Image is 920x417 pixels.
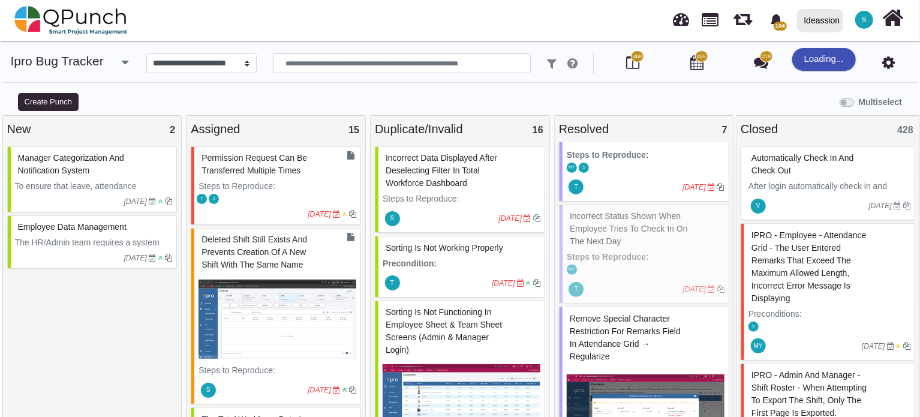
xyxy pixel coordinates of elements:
[333,211,340,218] i: Due Date
[124,254,148,262] i: [DATE]
[342,386,347,394] i: Lowest
[200,197,203,201] span: T
[347,233,354,241] i: Document Task
[754,55,768,70] i: Punch Discussion
[206,387,211,393] span: S
[390,280,394,286] span: T
[170,125,175,135] span: 2
[349,211,356,218] i: Clone
[209,194,219,204] span: Jayalakshmi
[385,211,400,226] span: Selvarani
[763,1,792,38] a: bell fill104
[903,202,910,209] i: Clone
[770,14,783,26] svg: bell fill
[559,120,729,138] div: Resolved
[386,307,502,355] span: #77124
[848,1,880,39] a: S
[15,236,173,337] p: The HR/Admin team requires a system that ensures that employee records remain accurate and up-to-...
[569,166,575,170] span: MY
[894,202,901,209] i: Due Date
[202,153,307,175] span: #71612
[11,54,104,68] a: ipro Bug Tracker
[792,48,856,71] div: Loading...
[526,280,531,287] i: Low
[390,215,395,221] span: S
[579,163,589,173] span: Selvarani
[717,184,724,191] i: Clone
[213,197,215,201] span: J
[149,254,156,262] i: Due Date
[375,120,545,138] div: Duplicate/Invalid
[804,10,840,31] div: Ideassion
[524,215,531,222] i: Due Date
[165,254,172,262] i: Clone
[342,211,347,218] i: Medium
[199,180,356,193] p: Steps to Reproduce:
[626,55,639,70] i: Board
[333,386,340,394] i: Due Date
[752,325,755,329] span: V
[751,199,766,214] span: Vinusha
[766,9,787,31] div: Notification
[197,194,207,204] span: Thalha
[762,53,771,61] span: 219
[748,322,759,332] span: Vinusha
[7,120,178,138] div: New
[690,55,703,70] i: Calendar
[733,6,752,26] span: Iteration
[158,198,163,205] i: Low
[14,2,128,38] img: qpunch-sp.fa6292f.png
[199,274,356,364] img: 9fbedff4-65f7-4939-bece-a355706be999.png
[499,214,522,223] i: [DATE]
[702,8,719,26] span: Projects
[567,163,577,173] span: Mohammed Yakub Raza Khan A
[748,180,910,205] p: After login automatically check in and check out
[386,153,497,188] span: #71643
[383,259,437,268] strong: Precondition:
[386,243,503,253] span: #61245
[517,280,524,287] i: Due Date
[199,364,356,377] p: Steps to Reproduce:
[18,222,127,232] span: #64923
[533,280,540,287] i: Clone
[869,202,892,210] i: [DATE]
[18,153,124,175] span: #65004
[697,53,706,61] span: 465
[897,125,913,135] span: 428
[883,7,904,29] i: Home
[862,16,867,23] span: S
[348,125,359,135] span: 15
[202,235,307,269] span: #71608
[149,198,156,205] i: Due Date
[124,197,148,206] i: [DATE]
[862,342,885,350] i: [DATE]
[633,53,642,61] span: 468
[533,125,543,135] span: 16
[347,151,354,160] i: Document Task
[191,120,361,138] div: Assigned
[903,343,910,350] i: Clone
[201,383,216,398] span: Selvarani
[570,122,687,144] span: #81805
[18,93,79,111] button: Create Punch
[708,184,715,191] i: Due Date
[15,180,173,268] p: To ensure that leave, attendance regularization, and timesheet requests are routed to the appropr...
[158,254,163,262] i: Low
[308,386,331,394] i: [DATE]
[748,308,910,320] p: Preconditions:
[308,210,331,218] i: [DATE]
[567,150,649,160] strong: Steps to Reproduce:
[751,230,866,303] span: #61256
[887,343,894,350] i: Due Date
[722,125,727,135] span: 7
[492,279,515,287] i: [DATE]
[575,184,578,190] span: T
[570,314,681,361] span: #81824
[751,338,766,353] span: Mohammed Yakub Raza Khan A
[533,215,540,222] i: Clone
[751,153,853,175] span: #45592
[774,22,786,31] span: 104
[569,179,584,194] span: Thalha
[567,58,578,70] i: e.g: punch or !ticket or &Type or #Status or @username or $priority or *iteration or ^additionalf...
[383,193,540,205] p: Steps to Reproduce:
